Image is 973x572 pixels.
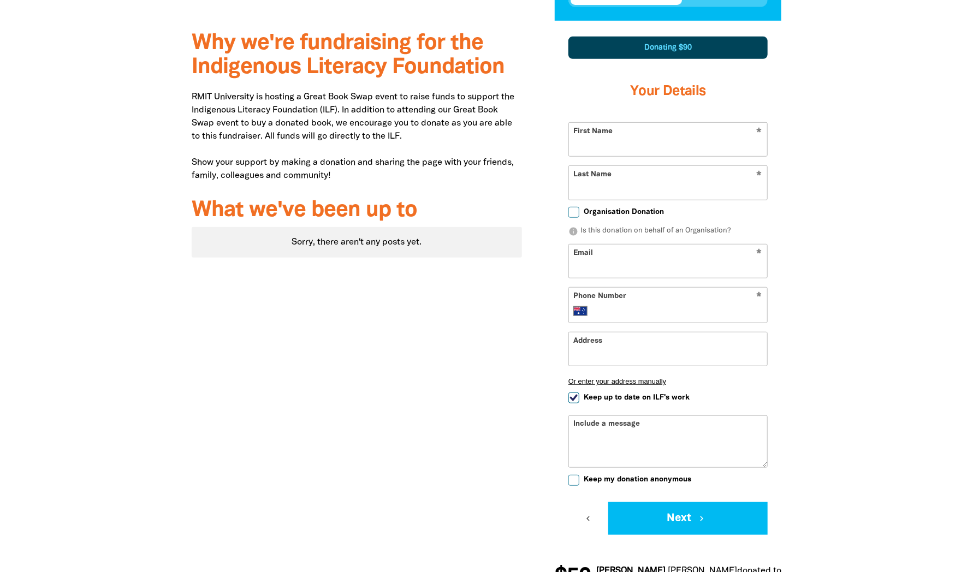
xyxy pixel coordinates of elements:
p: RMIT University is hosting a Great Book Swap event to raise funds to support the Indigenous Liter... [192,91,522,182]
p: Is this donation on behalf of an Organisation? [568,226,768,237]
i: chevron_right [697,514,707,523]
span: Keep up to date on ILF's work [584,392,690,403]
i: chevron_left [583,514,593,523]
i: Required [756,292,762,302]
input: Keep up to date on ILF's work [568,392,579,403]
span: Why we're fundraising for the Indigenous Literacy Foundation [192,33,505,78]
h3: Your Details [568,70,768,114]
button: Next chevron_right [608,502,768,535]
span: Keep my donation anonymous [584,474,691,485]
div: Donating $90 [568,37,768,59]
h3: What we've been up to [192,199,522,223]
input: Keep my donation anonymous [568,475,579,486]
div: Sorry, there aren't any posts yet. [192,227,522,258]
input: Organisation Donation [568,207,579,218]
i: info [568,227,578,236]
div: Paginated content [192,227,522,258]
span: Organisation Donation [584,207,664,217]
button: Or enter your address manually [568,377,768,385]
button: chevron_left [568,502,608,535]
